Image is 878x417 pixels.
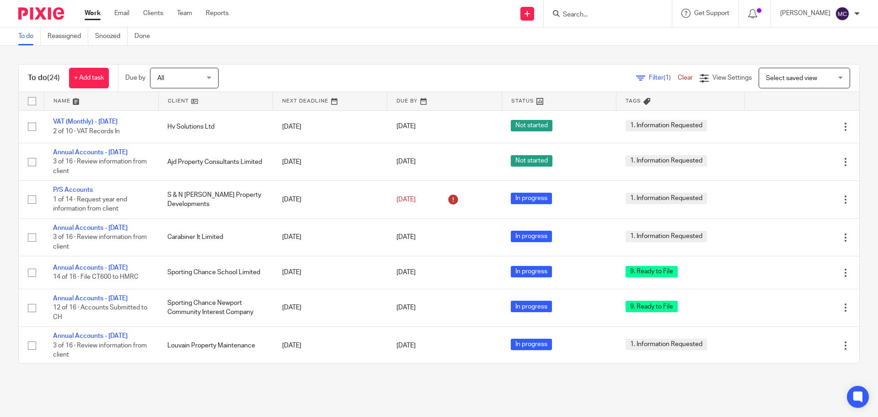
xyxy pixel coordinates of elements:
span: Get Support [694,10,729,16]
td: [DATE] [273,143,387,180]
span: [DATE] [396,269,416,276]
img: Pixie [18,7,64,20]
span: In progress [511,339,552,350]
span: [DATE] [396,234,416,241]
span: [DATE] [396,196,416,203]
span: 3 of 16 · Review information from client [53,234,147,250]
span: 1. Information Requested [626,193,707,204]
span: Not started [511,155,552,167]
span: 1. Information Requested [626,339,707,350]
img: svg%3E [835,6,850,21]
a: Annual Accounts - [DATE] [53,225,128,231]
span: 1 of 14 · Request year end information from client [53,196,127,212]
span: 12 of 16 · Accounts Submitted to CH [53,304,147,320]
a: Annual Accounts - [DATE] [53,265,128,271]
a: Annual Accounts - [DATE] [53,295,128,302]
span: View Settings [712,75,752,81]
td: Hv Solutions Ltd [158,110,273,143]
span: 9. Ready to File [626,301,678,312]
a: VAT (Monthly) - [DATE] [53,119,118,125]
p: Due by [125,73,145,82]
span: 9. Ready to File [626,266,678,277]
a: + Add task [69,68,109,88]
a: Done [134,27,157,45]
td: Carabiner It Limited [158,218,273,256]
span: Not started [511,120,552,131]
span: (1) [664,75,671,81]
span: In progress [511,266,552,277]
a: Snoozed [95,27,128,45]
span: All [157,75,164,81]
span: [DATE] [396,159,416,165]
span: 1. Information Requested [626,231,707,242]
span: [DATE] [396,342,416,349]
p: [PERSON_NAME] [780,9,830,18]
td: [DATE] [273,181,387,218]
span: [DATE] [396,124,416,130]
input: Search [562,11,644,19]
td: S & N [PERSON_NAME] Property Developments [158,181,273,218]
span: 3 of 16 · Review information from client [53,159,147,175]
a: Annual Accounts - [DATE] [53,333,128,339]
td: [DATE] [273,110,387,143]
a: Clients [143,9,163,18]
span: [DATE] [396,304,416,311]
a: Email [114,9,129,18]
span: Select saved view [766,75,817,81]
td: [DATE] [273,256,387,289]
a: Work [85,9,101,18]
td: Louvain Property Maintenance [158,327,273,364]
span: 1. Information Requested [626,155,707,167]
a: To do [18,27,41,45]
span: (24) [47,74,60,81]
td: Sporting Chance School Limited [158,256,273,289]
a: Reassigned [48,27,88,45]
span: In progress [511,301,552,312]
span: In progress [511,231,552,242]
a: Reports [206,9,229,18]
span: 1. Information Requested [626,120,707,131]
a: P/S Accounts [53,187,93,193]
td: Ajd Property Consultants Limited [158,143,273,180]
span: Filter [649,75,678,81]
a: Clear [678,75,693,81]
h1: To do [28,73,60,83]
td: [DATE] [273,327,387,364]
span: 3 of 16 · Review information from client [53,342,147,358]
span: 14 of 16 · File CT600 to HMRC [53,274,139,281]
td: [DATE] [273,289,387,326]
td: [DATE] [273,218,387,256]
a: Team [177,9,192,18]
span: In progress [511,193,552,204]
a: Annual Accounts - [DATE] [53,149,128,156]
span: Tags [626,98,641,103]
span: 2 of 10 · VAT Records In [53,128,120,135]
td: Sporting Chance Newport Community Interest Company [158,289,273,326]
